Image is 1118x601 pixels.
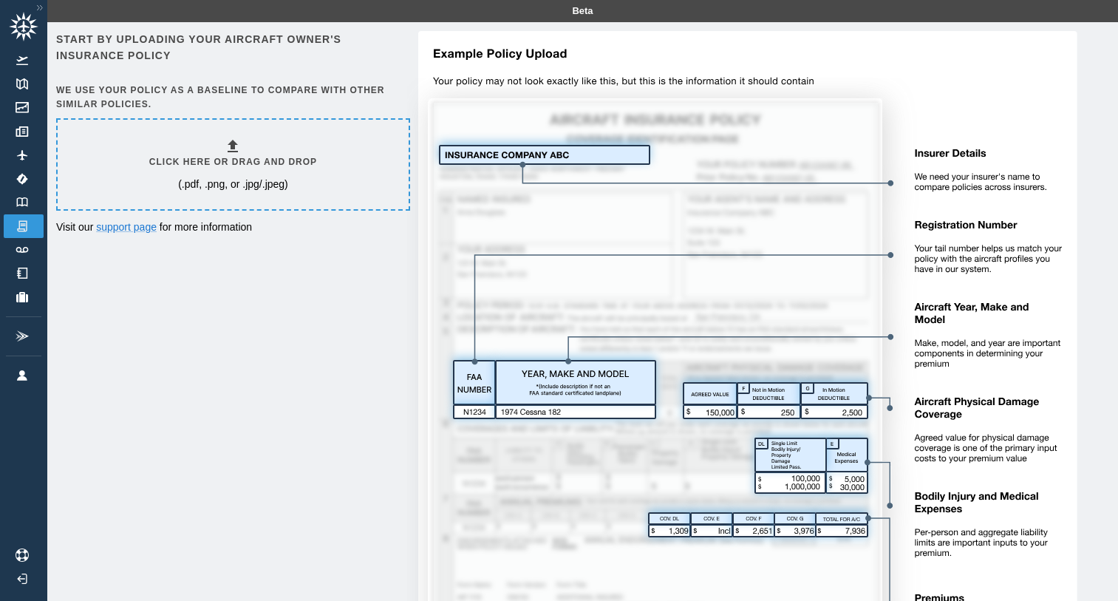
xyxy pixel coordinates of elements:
h6: We use your policy as a baseline to compare with other similar policies. [56,84,407,112]
p: (.pdf, .png, or .jpg/.jpeg) [178,177,288,191]
a: support page [96,221,157,233]
h6: Click here or drag and drop [149,155,317,169]
h6: Start by uploading your aircraft owner's insurance policy [56,31,407,64]
p: Visit our for more information [56,220,407,234]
